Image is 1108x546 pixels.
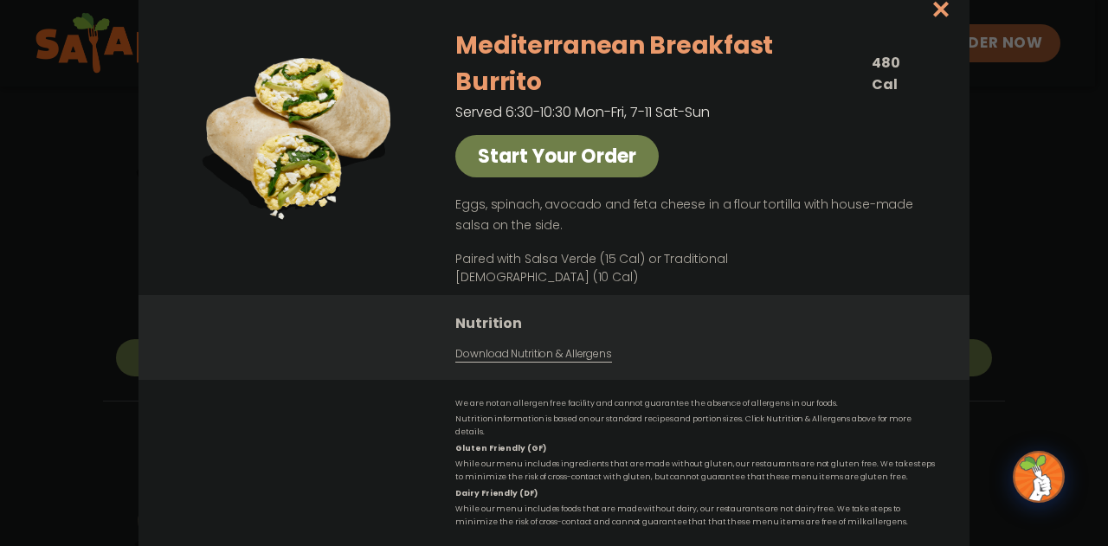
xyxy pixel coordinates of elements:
[455,487,537,498] strong: Dairy Friendly (DF)
[455,249,776,286] p: Paired with Salsa Verde (15 Cal) or Traditional [DEMOGRAPHIC_DATA] (10 Cal)
[455,413,935,440] p: Nutrition information is based on our standard recipes and portion sizes. Click Nutrition & Aller...
[455,312,944,333] h3: Nutrition
[455,101,845,123] p: Served 6:30-10:30 Mon-Fri, 7-11 Sat-Sun
[1015,453,1063,501] img: wpChatIcon
[455,397,935,410] p: We are not an allergen free facility and cannot guarantee the absence of allergens in our foods.
[455,28,861,100] h2: Mediterranean Breakfast Burrito
[455,442,545,453] strong: Gluten Friendly (GF)
[455,135,659,177] a: Start Your Order
[872,52,928,95] p: 480 Cal
[455,503,935,530] p: While our menu includes foods that are made without dairy, our restaurants are not dairy free. We...
[455,458,935,485] p: While our menu includes ingredients that are made without gluten, our restaurants are not gluten ...
[455,195,928,236] p: Eggs, spinach, avocado and feta cheese in a flour tortilla with house-made salsa on the side.
[177,15,420,257] img: Featured product photo for Mediterranean Breakfast Burrito
[455,345,611,362] a: Download Nutrition & Allergens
